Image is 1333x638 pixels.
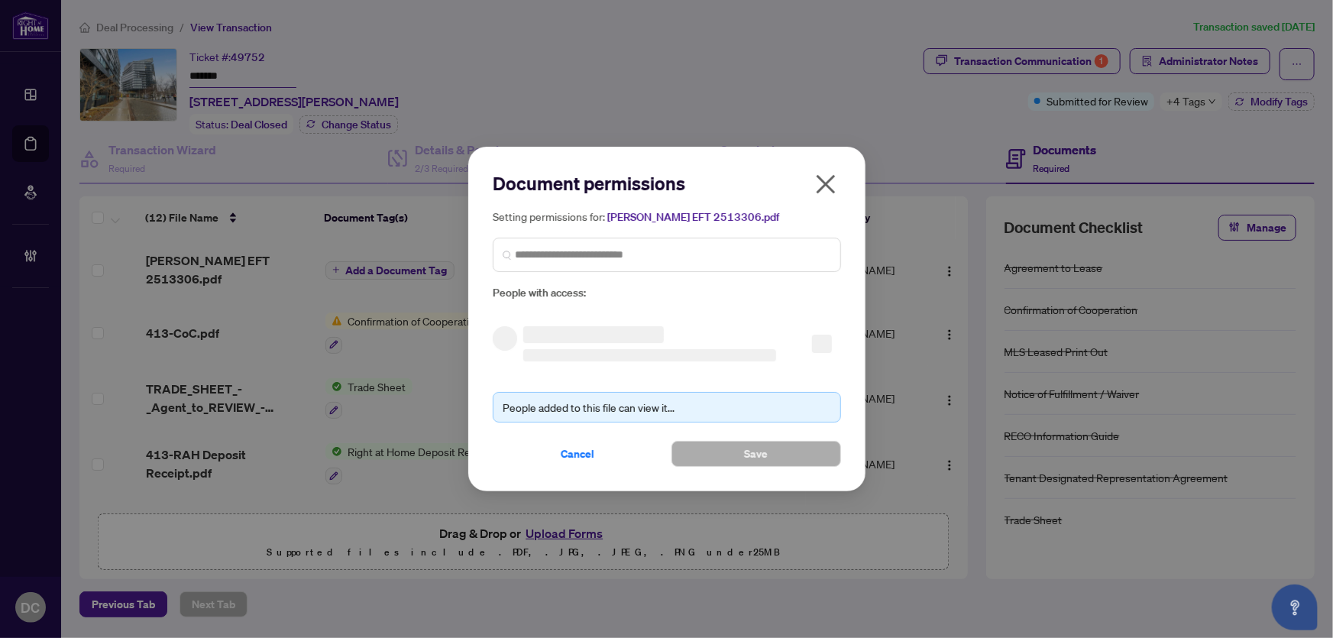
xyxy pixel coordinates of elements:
[671,441,841,467] button: Save
[503,399,831,416] div: People added to this file can view it...
[561,442,594,466] span: Cancel
[607,210,779,224] span: [PERSON_NAME] EFT 2513306.pdf
[493,171,841,196] h2: Document permissions
[493,284,841,302] span: People with access:
[814,172,838,196] span: close
[493,208,841,225] h5: Setting permissions for:
[503,250,512,259] img: search_icon
[493,441,662,467] button: Cancel
[1272,585,1318,630] button: Open asap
